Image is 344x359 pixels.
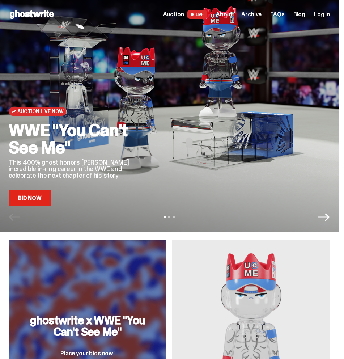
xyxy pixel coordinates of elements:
button: Next [318,211,330,223]
span: Auction Live Now [17,109,63,114]
a: Log in [314,12,330,17]
a: Auction LIVE [163,10,207,19]
button: View slide 2 [168,216,170,218]
a: FAQs [270,12,284,17]
p: This 400% ghost honors [PERSON_NAME] incredible in-ring career in the WWE and celebrate the next ... [9,159,138,179]
h3: ghostwrite x WWE "You Can't See Me" [17,314,158,338]
span: Auction [163,12,184,17]
button: View slide 1 [164,216,166,218]
p: Place your bids now! [17,351,158,356]
a: Bid Now [9,190,51,206]
a: About [216,12,233,17]
span: LIVE [187,10,208,19]
button: View slide 3 [173,216,175,218]
a: Archive [241,12,262,17]
a: Blog [293,12,305,17]
h2: WWE "You Can't See Me" [9,122,138,156]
